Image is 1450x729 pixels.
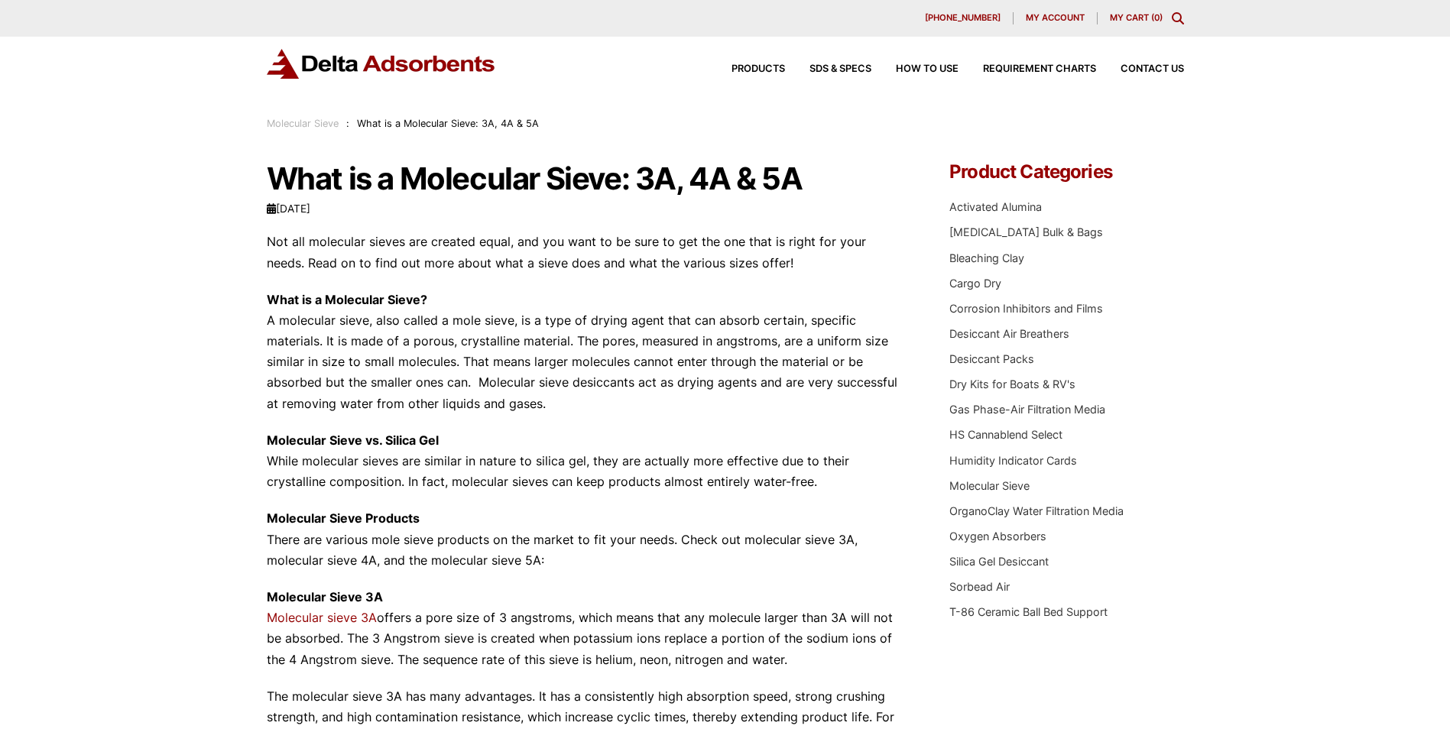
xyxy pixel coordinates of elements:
[267,510,420,526] strong: Molecular Sieve Products
[809,64,871,74] span: SDS & SPECS
[949,163,1183,181] h4: Product Categories
[871,64,959,74] a: How to Use
[949,377,1075,390] a: Dry Kits for Boats & RV's
[1172,12,1184,24] div: Toggle Modal Content
[949,530,1046,543] a: Oxygen Absorbers
[267,430,904,493] p: While molecular sieves are similar in nature to silica gel, they are actually more effective due ...
[949,277,1001,290] a: Cargo Dry
[959,64,1096,74] a: Requirement Charts
[949,403,1105,416] a: Gas Phase-Air Filtration Media
[925,14,1001,22] span: [PHONE_NUMBER]
[267,49,496,79] img: Delta Adsorbents
[267,508,904,571] p: There are various mole sieve products on the market to fit your needs. Check out molecular sieve ...
[267,232,904,273] p: Not all molecular sieves are created equal, and you want to be sure to get the one that is right ...
[707,64,785,74] a: Products
[267,163,904,195] h1: What is a Molecular Sieve: 3A, 4A & 5A
[267,290,904,414] p: A molecular sieve, also called a mole sieve, is a type of drying agent that can absorb certain, s...
[949,302,1103,315] a: Corrosion Inhibitors and Films
[949,605,1108,618] a: T-86 Ceramic Ball Bed Support
[949,504,1124,517] a: OrganoClay Water Filtration Media
[267,433,439,448] strong: Molecular Sieve vs. Silica Gel
[267,587,904,670] p: offers a pore size of 3 angstroms, which means that any molecule larger than 3A will not be absor...
[1014,12,1098,24] a: My account
[267,202,310,215] time: [DATE]
[1154,12,1160,23] span: 0
[267,292,427,307] strong: What is a Molecular Sieve?
[949,580,1010,593] a: Sorbead Air
[949,454,1077,467] a: Humidity Indicator Cards
[949,200,1042,213] a: Activated Alumina
[1121,64,1184,74] span: Contact Us
[357,118,539,129] span: What is a Molecular Sieve: 3A, 4A & 5A
[896,64,959,74] span: How to Use
[785,64,871,74] a: SDS & SPECS
[949,251,1024,264] a: Bleaching Clay
[267,118,339,129] a: Molecular Sieve
[949,428,1062,441] a: HS Cannablend Select
[346,118,349,129] span: :
[983,64,1096,74] span: Requirement Charts
[1096,64,1184,74] a: Contact Us
[731,64,785,74] span: Products
[1026,14,1085,22] span: My account
[949,225,1103,238] a: [MEDICAL_DATA] Bulk & Bags
[267,589,383,604] strong: Molecular Sieve 3A
[949,327,1069,340] a: Desiccant Air Breathers
[949,555,1049,568] a: Silica Gel Desiccant
[913,12,1014,24] a: [PHONE_NUMBER]
[949,352,1034,365] a: Desiccant Packs
[1110,12,1163,23] a: My Cart (0)
[267,610,377,625] a: Molecular sieve 3A
[949,479,1030,492] a: Molecular Sieve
